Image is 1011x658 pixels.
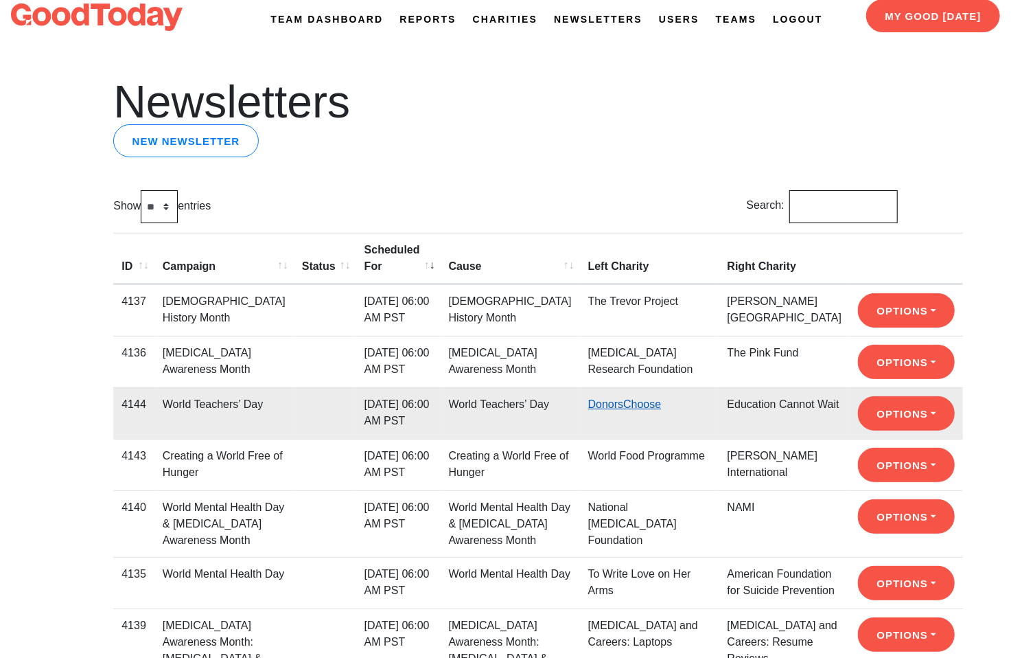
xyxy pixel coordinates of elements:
button: Options [858,345,955,379]
td: World Teachers’ Day [154,387,294,439]
button: Options [858,448,955,482]
a: Users [659,12,699,27]
a: NAMI [728,501,755,513]
td: 4136 [113,336,154,387]
label: Search: [747,190,898,223]
th: ID: activate to sort column ascending [113,233,154,284]
td: World Mental Health Day & [MEDICAL_DATA] Awareness Month [154,490,294,557]
td: [DATE] 06:00 AM PST [356,490,441,557]
td: 4140 [113,490,154,557]
td: [DATE] 06:00 AM PST [356,336,441,387]
a: New newsletter [113,124,258,157]
td: World Mental Health Day [441,557,580,609]
a: World Food Programme [588,450,705,462]
th: Scheduled For: activate to sort column ascending [356,233,441,284]
td: 4144 [113,387,154,439]
button: Options [858,617,955,652]
td: World Teachers’ Day [441,387,580,439]
img: logo-dark-da6b47b19159aada33782b937e4e11ca563a98e0ec6b0b8896e274de7198bfd4.svg [11,3,183,31]
a: Education Cannot Wait [728,398,839,410]
button: Options [858,566,955,600]
button: Options [858,499,955,534]
a: [MEDICAL_DATA] Research Foundation [588,347,693,375]
a: [PERSON_NAME][GEOGRAPHIC_DATA] [728,295,842,324]
td: [DATE] 06:00 AM PST [356,387,441,439]
th: Right Charity [719,233,850,284]
td: [DATE] 06:00 AM PST [356,439,441,490]
td: 4135 [113,557,154,609]
a: Team Dashboard [270,12,383,27]
a: The Trevor Project [588,295,679,307]
td: 4137 [113,284,154,336]
td: World Mental Health Day & [MEDICAL_DATA] Awareness Month [441,490,580,557]
select: Showentries [141,190,178,223]
a: The Pink Fund [728,347,799,359]
h1: Newsletters [113,79,898,124]
a: Teams [716,12,757,27]
td: [MEDICAL_DATA] Awareness Month [441,336,580,387]
th: Campaign: activate to sort column ascending [154,233,294,284]
th: Left Charity [580,233,719,284]
button: Options [858,293,955,328]
td: [DATE] 06:00 AM PST [356,557,441,609]
a: American Foundation for Suicide Prevention [728,568,835,596]
td: World Mental Health Day [154,557,294,609]
input: Search: [789,190,898,223]
a: [PERSON_NAME] International [728,450,818,478]
th: Status: activate to sort column ascending [294,233,356,284]
button: Options [858,396,955,431]
th: Cause: activate to sort column ascending [441,233,580,284]
td: Creating a World Free of Hunger [154,439,294,490]
td: [DEMOGRAPHIC_DATA] History Month [441,284,580,336]
a: Charities [473,12,537,27]
a: [MEDICAL_DATA] and Careers: Laptops [588,620,698,648]
a: Logout [773,12,822,27]
label: Show entries [113,190,211,223]
a: Newsletters [554,12,642,27]
td: [DEMOGRAPHIC_DATA] History Month [154,284,294,336]
td: [DATE] 06:00 AM PST [356,284,441,336]
td: Creating a World Free of Hunger [441,439,580,490]
a: DonorsChoose [588,398,662,410]
a: Reports [399,12,456,27]
a: To Write Love on Her Arms [588,568,691,596]
td: 4143 [113,439,154,490]
td: [MEDICAL_DATA] Awareness Month [154,336,294,387]
a: National [MEDICAL_DATA] Foundation [588,501,677,546]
